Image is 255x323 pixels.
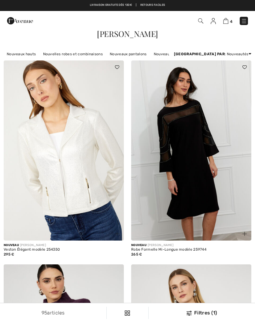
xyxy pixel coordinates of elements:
img: Menu [241,18,247,24]
a: Nouveaux pulls et cardigans [151,50,208,58]
img: plus_v2.svg [242,232,247,236]
span: 265 € [131,252,142,256]
a: 4 [223,17,232,24]
img: Filtres [187,311,192,316]
a: Nouveaux hauts [4,50,39,58]
span: 4 [230,19,232,24]
img: Filtres [125,310,130,316]
img: Robe Formelle Mi-Longue modèle 259744. Noir [131,60,251,241]
span: Nouveau [131,243,146,247]
div: : Nouveautés [174,51,251,57]
img: Mes infos [211,18,216,24]
div: Robe Formelle Mi-Longue modèle 259744 [131,248,251,252]
div: Veston Élégant modèle 254350 [4,248,124,252]
img: heart_black_full.svg [115,65,119,69]
span: 95 [42,310,47,316]
span: 295 € [4,252,14,256]
a: Nouvelles robes et combinaisons [40,50,106,58]
img: Veston Élégant modèle 254350. Winter white/gold [4,60,124,241]
a: 1ère Avenue [7,17,33,23]
a: Livraison gratuite dès 130€ [90,3,132,7]
span: [PERSON_NAME] [97,28,158,39]
a: Retours faciles [140,3,165,7]
img: 1ère Avenue [7,15,33,27]
div: [PERSON_NAME] [131,243,251,248]
div: Filtres (1) [152,309,251,317]
img: plus_v2.svg [115,232,119,236]
img: Panier d'achat [223,18,228,24]
a: Nouveaux pantalons [107,50,150,58]
strong: [GEOGRAPHIC_DATA] par [174,52,225,56]
img: heart_black_full.svg [242,65,247,69]
div: [PERSON_NAME] [4,243,124,248]
span: Nouveau [4,243,19,247]
img: Recherche [198,18,203,24]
